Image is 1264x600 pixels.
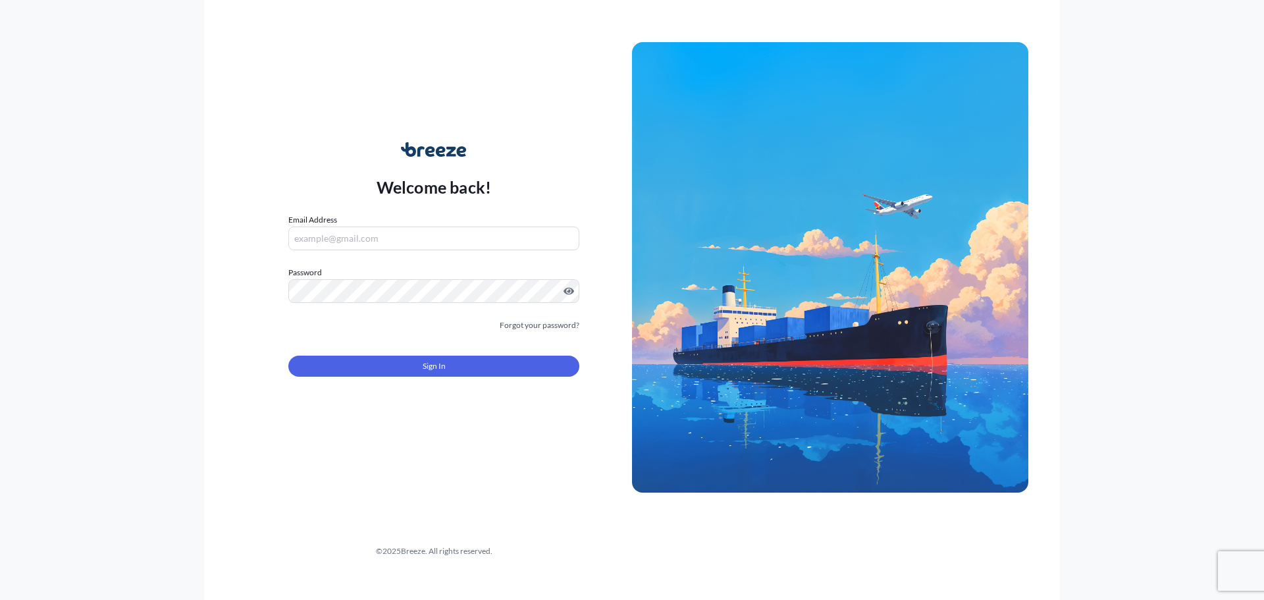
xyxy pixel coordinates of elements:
a: Forgot your password? [500,319,579,332]
input: example@gmail.com [288,227,579,250]
label: Password [288,266,579,279]
span: Sign In [423,360,446,373]
label: Email Address [288,213,337,227]
img: Ship illustration [632,42,1028,493]
p: Welcome back! [377,177,492,198]
button: Sign In [288,356,579,377]
div: © 2025 Breeze. All rights reserved. [236,545,632,558]
button: Show password [564,286,574,296]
